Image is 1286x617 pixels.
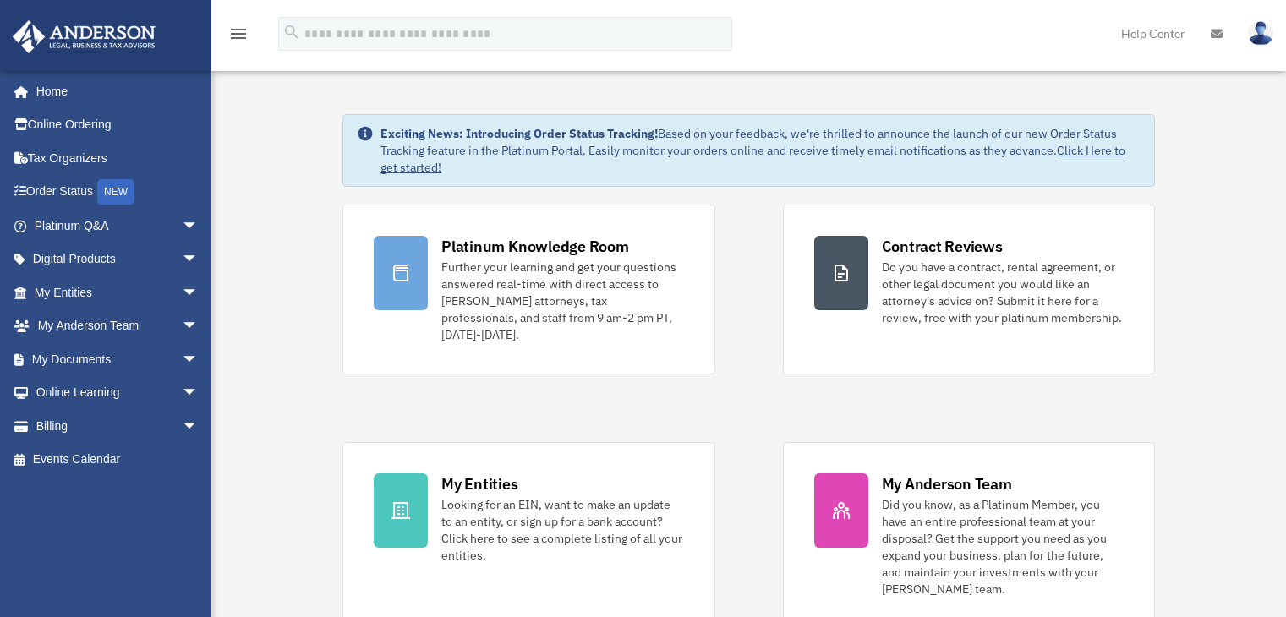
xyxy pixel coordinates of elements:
span: arrow_drop_down [182,309,216,344]
a: Home [12,74,216,108]
img: User Pic [1248,21,1273,46]
div: Did you know, as a Platinum Member, you have an entire professional team at your disposal? Get th... [882,496,1124,598]
div: Further your learning and get your questions answered real-time with direct access to [PERSON_NAM... [441,259,683,343]
div: My Entities [441,473,517,494]
span: arrow_drop_down [182,376,216,411]
span: arrow_drop_down [182,342,216,377]
a: Order StatusNEW [12,175,224,210]
a: Platinum Q&Aarrow_drop_down [12,209,224,243]
a: Online Learningarrow_drop_down [12,376,224,410]
span: arrow_drop_down [182,243,216,277]
a: Billingarrow_drop_down [12,409,224,443]
span: arrow_drop_down [182,209,216,243]
i: search [282,23,301,41]
div: Based on your feedback, we're thrilled to announce the launch of our new Order Status Tracking fe... [380,125,1141,176]
a: Events Calendar [12,443,224,477]
a: My Entitiesarrow_drop_down [12,276,224,309]
div: Do you have a contract, rental agreement, or other legal document you would like an attorney's ad... [882,259,1124,326]
div: Contract Reviews [882,236,1003,257]
a: My Documentsarrow_drop_down [12,342,224,376]
div: My Anderson Team [882,473,1012,494]
img: Anderson Advisors Platinum Portal [8,20,161,53]
a: Tax Organizers [12,141,224,175]
a: Click Here to get started! [380,143,1125,175]
div: Platinum Knowledge Room [441,236,629,257]
div: NEW [97,179,134,205]
a: Online Ordering [12,108,224,142]
a: Digital Productsarrow_drop_down [12,243,224,276]
a: Platinum Knowledge Room Further your learning and get your questions answered real-time with dire... [342,205,714,374]
span: arrow_drop_down [182,276,216,310]
div: Looking for an EIN, want to make an update to an entity, or sign up for a bank account? Click her... [441,496,683,564]
span: arrow_drop_down [182,409,216,444]
a: menu [228,30,249,44]
a: My Anderson Teamarrow_drop_down [12,309,224,343]
a: Contract Reviews Do you have a contract, rental agreement, or other legal document you would like... [783,205,1155,374]
i: menu [228,24,249,44]
strong: Exciting News: Introducing Order Status Tracking! [380,126,658,141]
